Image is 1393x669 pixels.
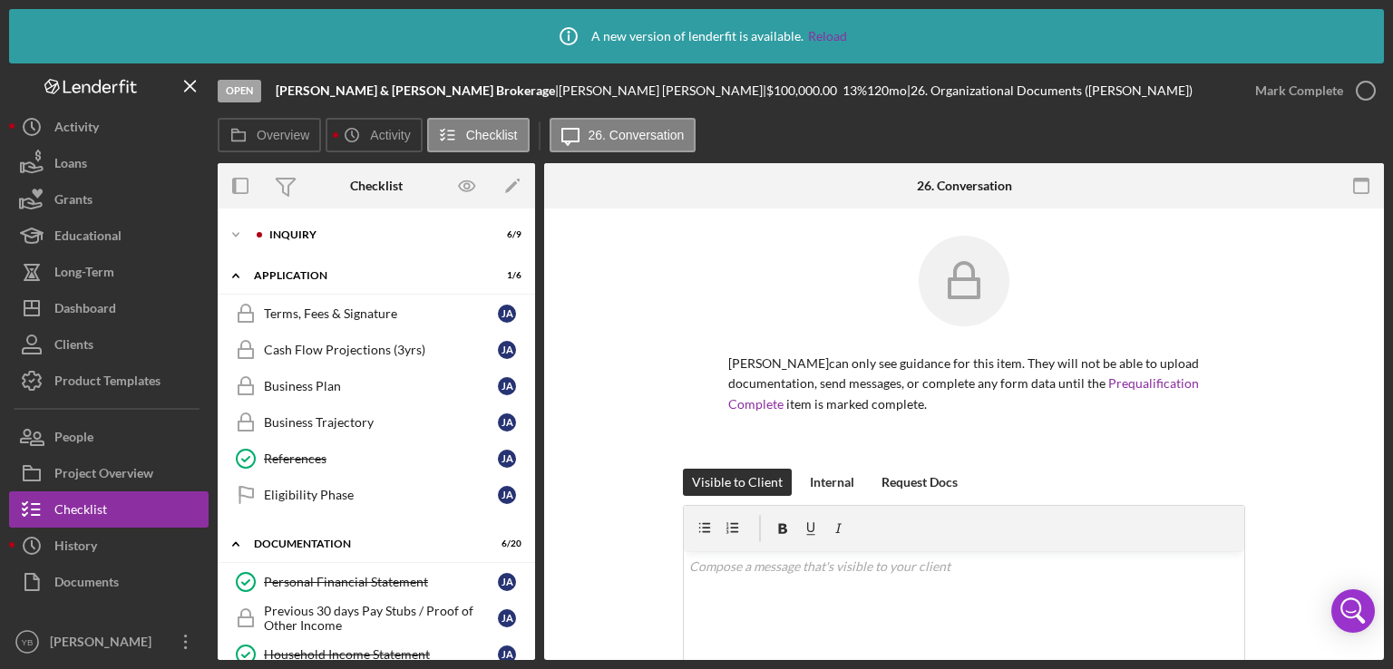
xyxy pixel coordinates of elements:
button: Activity [326,118,422,152]
text: YB [22,637,34,647]
button: Activity [9,109,209,145]
a: Product Templates [9,363,209,399]
button: Project Overview [9,455,209,491]
button: Request Docs [872,469,967,496]
div: J A [498,450,516,468]
div: Terms, Fees & Signature [264,306,498,321]
a: ReferencesJA [227,441,526,477]
a: Personal Financial StatementJA [227,564,526,600]
div: 1 / 6 [489,270,521,281]
a: Cash Flow Projections (3yrs)JA [227,332,526,368]
div: History [54,528,97,568]
div: J A [498,573,516,591]
label: Overview [257,128,309,142]
div: 26. Conversation [917,179,1012,193]
button: 26. Conversation [550,118,696,152]
div: Educational [54,218,122,258]
div: Previous 30 days Pay Stubs / Proof of Other Income [264,604,498,633]
div: 120 mo [867,83,907,98]
div: People [54,419,93,460]
div: References [264,451,498,466]
div: [PERSON_NAME] [PERSON_NAME] | [559,83,766,98]
button: Educational [9,218,209,254]
div: 6 / 20 [489,538,521,549]
div: Cash Flow Projections (3yrs) [264,343,498,357]
a: Business TrajectoryJA [227,404,526,441]
button: Long-Term [9,254,209,290]
button: Grants [9,181,209,218]
div: | 26. Organizational Documents ([PERSON_NAME]) [907,83,1193,98]
button: Documents [9,564,209,600]
label: 26. Conversation [589,128,685,142]
button: Checklist [9,491,209,528]
div: [PERSON_NAME] [45,624,163,664]
div: Grants [54,181,93,222]
button: Visible to Client [683,469,792,496]
div: Application [254,270,476,281]
button: Mark Complete [1237,73,1384,109]
div: J A [498,377,516,395]
a: Eligibility PhaseJA [227,477,526,513]
div: J A [498,609,516,627]
div: Personal Financial Statement [264,575,498,589]
label: Activity [370,128,410,142]
button: Dashboard [9,290,209,326]
div: Mark Complete [1255,73,1343,109]
div: Business Trajectory [264,415,498,430]
div: Loans [54,145,87,186]
div: Inquiry [269,229,476,240]
a: Prequalification Complete [728,375,1199,411]
div: Open [218,80,261,102]
button: Clients [9,326,209,363]
a: Previous 30 days Pay Stubs / Proof of Other IncomeJA [227,600,526,636]
label: Checklist [466,128,518,142]
div: | [276,83,559,98]
div: 6 / 9 [489,229,521,240]
div: J A [498,486,516,504]
p: [PERSON_NAME] can only see guidance for this item. They will not be able to upload documentation,... [728,354,1200,414]
div: Checklist [350,179,403,193]
div: J A [498,645,516,664]
div: Activity [54,109,99,150]
button: Internal [801,469,863,496]
div: Checklist [54,491,107,532]
div: Documentation [254,538,476,549]
div: Open Intercom Messenger [1331,589,1375,633]
div: Project Overview [54,455,153,496]
div: Product Templates [54,363,161,403]
div: J A [498,341,516,359]
a: Terms, Fees & SignatureJA [227,296,526,332]
div: J A [498,305,516,323]
div: 13 % [843,83,867,98]
div: Visible to Client [692,469,783,496]
button: YB[PERSON_NAME] [9,624,209,660]
b: [PERSON_NAME] & [PERSON_NAME] Brokerage [276,82,555,98]
div: Request Docs [882,469,958,496]
div: Eligibility Phase [264,488,498,502]
div: $100,000.00 [766,83,843,98]
a: Business PlanJA [227,368,526,404]
button: People [9,419,209,455]
button: Checklist [427,118,530,152]
div: Business Plan [264,379,498,393]
button: Overview [218,118,321,152]
a: Reload [808,29,847,44]
button: History [9,528,209,564]
div: Long-Term [54,254,114,295]
div: Dashboard [54,290,116,331]
button: Loans [9,145,209,181]
div: Documents [54,564,119,605]
div: A new version of lenderfit is available. [546,14,847,59]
